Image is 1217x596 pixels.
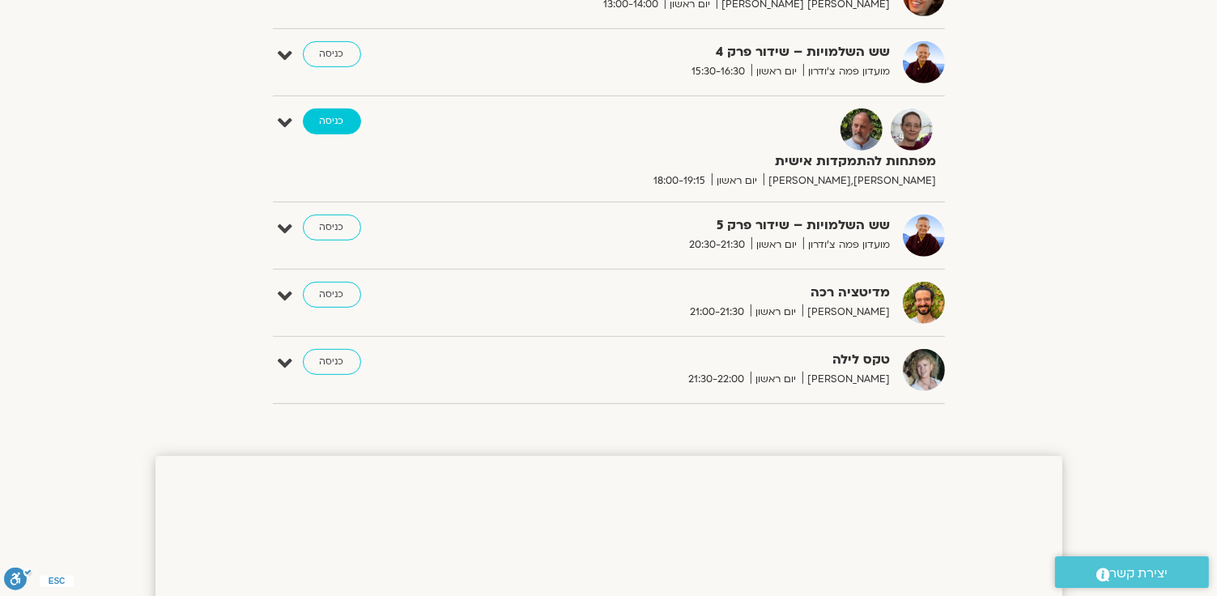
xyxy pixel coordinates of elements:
[303,215,361,241] a: כניסה
[803,236,891,253] span: מועדון פמה צ'ודרון
[751,236,803,253] span: יום ראשון
[303,109,361,134] a: כניסה
[751,304,802,321] span: יום ראשון
[494,215,891,236] strong: שש השלמויות – שידור פרק 5
[802,371,891,388] span: [PERSON_NAME]
[649,172,712,189] span: 18:00-19:15
[303,41,361,67] a: כניסה
[303,282,361,308] a: כניסה
[303,349,361,375] a: כניסה
[802,304,891,321] span: [PERSON_NAME]
[683,371,751,388] span: 21:30-22:00
[764,172,937,189] span: [PERSON_NAME],[PERSON_NAME]
[494,349,891,371] strong: טקס לילה
[687,63,751,80] span: 15:30-16:30
[1110,563,1168,585] span: יצירת קשר
[751,63,803,80] span: יום ראשון
[494,41,891,63] strong: שש השלמויות – שידור פרק 4
[712,172,764,189] span: יום ראשון
[685,304,751,321] span: 21:00-21:30
[1055,556,1209,588] a: יצירת קשר
[494,282,891,304] strong: מדיטציה רכה
[540,151,937,172] strong: מפתחות להתמקדות אישית
[684,236,751,253] span: 20:30-21:30
[803,63,891,80] span: מועדון פמה צ'ודרון
[751,371,802,388] span: יום ראשון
